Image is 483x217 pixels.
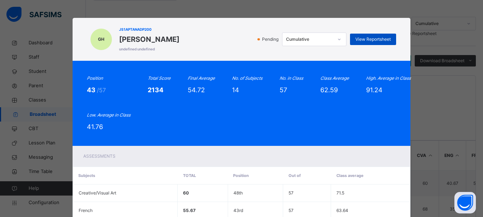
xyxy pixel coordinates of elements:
i: No. of Subjects [232,75,262,81]
span: 43rd [233,208,243,213]
span: 63.64 [336,208,348,213]
span: Total [183,173,196,178]
span: 91.24 [366,86,383,94]
i: Final Average [188,75,215,81]
button: Open asap [454,192,476,213]
span: Creative/Visual Art [79,190,116,196]
span: Assessments [83,153,115,159]
div: Cumulative [286,36,333,43]
span: View Reportsheet [355,36,391,43]
span: 57 [289,190,294,196]
span: Position [233,173,249,178]
i: Total Score [148,75,171,81]
span: French [79,208,93,213]
span: 2134 [148,86,163,94]
span: Subjects [78,173,95,178]
i: High. Average in Class [366,75,411,81]
span: 43 [87,86,97,94]
span: Class average [336,173,364,178]
i: No. in Class [280,75,303,81]
span: 62.59 [320,86,338,94]
span: 60 [183,190,189,196]
span: Out of [289,173,301,178]
span: 41.76 [87,123,103,130]
span: 71.5 [336,190,344,196]
span: 57 [289,208,294,213]
span: [PERSON_NAME] [119,34,179,45]
span: 14 [232,86,239,94]
i: Low. Average in Class [87,112,130,118]
i: Class Average [320,75,349,81]
span: 54.72 [188,86,205,94]
span: undefined undefined [119,46,179,52]
span: 55.67 [183,208,196,213]
span: 48th [233,190,243,196]
span: Pending [261,36,281,43]
span: 57 [280,86,287,94]
span: GH [98,36,104,43]
span: /57 [97,87,106,94]
i: Position [87,75,103,81]
span: JS1APTANADP200 [119,27,179,32]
